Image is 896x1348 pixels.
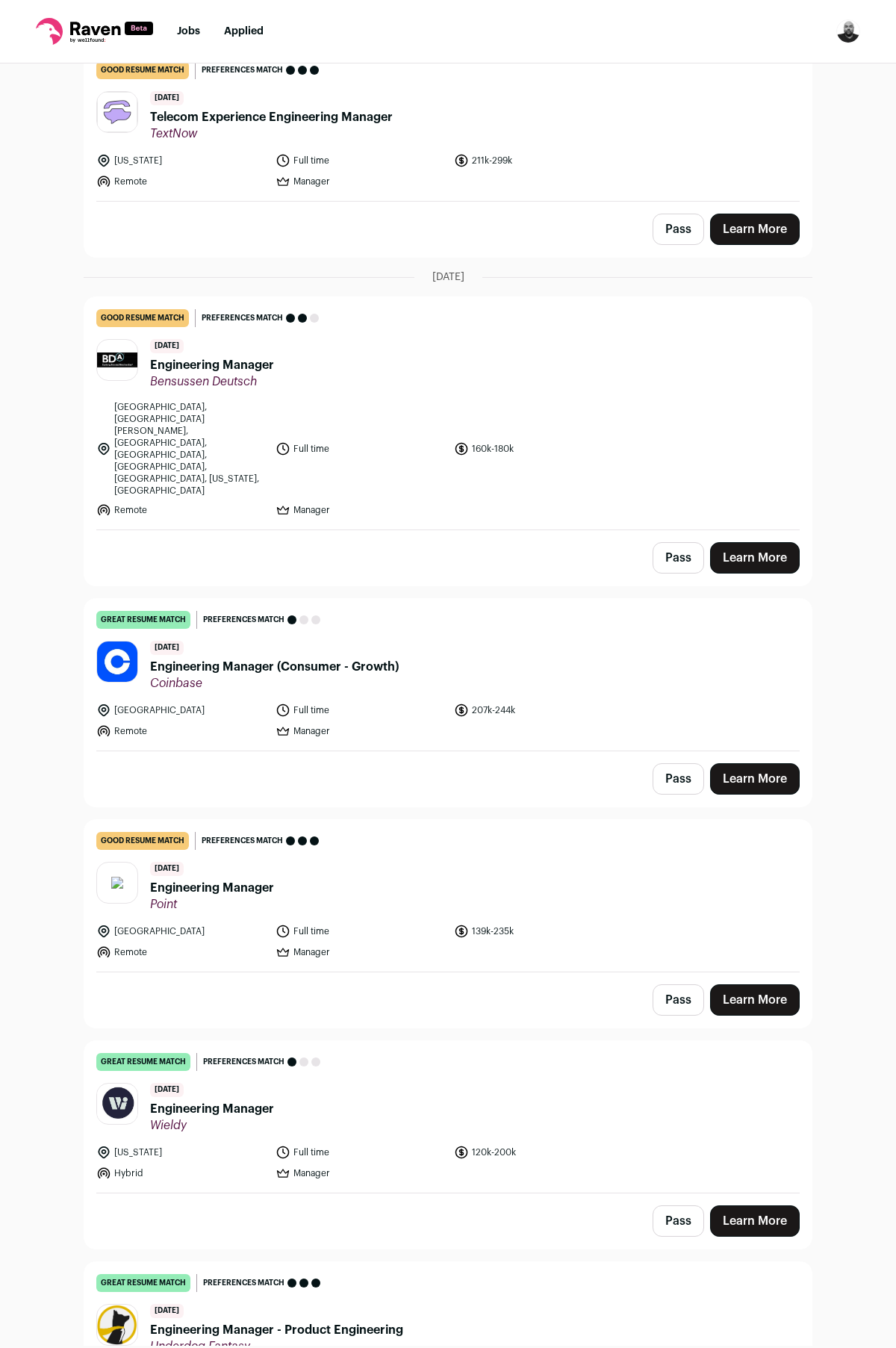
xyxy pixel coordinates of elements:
[276,924,446,939] li: Full time
[276,174,446,189] li: Manager
[150,676,399,691] span: Coinbase
[150,339,184,353] span: [DATE]
[276,945,446,960] li: Manager
[150,1100,274,1118] span: Engineering Manager
[84,297,812,529] a: good resume match Preferences match [DATE] Engineering Manager Bensussen Deutsch [GEOGRAPHIC_DATA...
[96,153,267,168] li: [US_STATE]
[202,311,283,326] span: Preferences match
[653,763,704,795] button: Pass
[84,49,812,201] a: good resume match Preferences match [DATE] Telecom Experience Engineering Manager TextNow [US_STA...
[150,1321,403,1339] span: Engineering Manager - Product Engineering
[96,309,189,327] div: good resume match
[710,1205,800,1237] a: Learn More
[454,1145,624,1160] li: 120k-200k
[96,1274,190,1292] div: great resume match
[710,542,800,574] a: Learn More
[96,503,267,518] li: Remote
[454,401,624,497] li: 160k-180k
[224,26,264,37] a: Applied
[150,658,399,676] span: Engineering Manager (Consumer - Growth)
[150,897,274,912] span: Point
[150,91,184,105] span: [DATE]
[96,401,267,497] li: [GEOGRAPHIC_DATA], [GEOGRAPHIC_DATA][PERSON_NAME], [GEOGRAPHIC_DATA], [GEOGRAPHIC_DATA], [GEOGRAP...
[150,862,184,876] span: [DATE]
[276,401,446,497] li: Full time
[96,174,267,189] li: Remote
[432,270,464,285] span: [DATE]
[97,642,137,682] img: 55bbf246aa73a85c687d532725803f5d9ffc48ef4725632f152f27d8afc8361e.jpg
[97,1305,137,1345] img: 698c9485daab3bb1a96f9172790683296c43c24a9953374b9c16f696bb567846.png
[276,503,446,518] li: Manager
[96,924,267,939] li: [GEOGRAPHIC_DATA]
[203,1055,284,1069] span: Preferences match
[150,879,274,897] span: Engineering Manager
[84,820,812,972] a: good resume match Preferences match [DATE] Engineering Manager Point [GEOGRAPHIC_DATA] Full time ...
[710,214,800,245] a: Learn More
[96,1166,267,1181] li: Hybrid
[276,153,446,168] li: Full time
[150,1118,274,1133] span: Wieldy
[96,703,267,718] li: [GEOGRAPHIC_DATA]
[203,612,284,627] span: Preferences match
[454,153,624,168] li: 211k-299k
[836,19,860,43] img: 222326-medium_jpg
[150,108,393,126] span: Telecom Experience Engineering Manager
[653,1205,704,1237] button: Pass
[202,833,283,848] span: Preferences match
[150,1083,184,1097] span: [DATE]
[710,763,800,795] a: Learn More
[111,877,123,889] img: bebcc8167af6680fc856f324eb9665a42fe3992faf15bc9303435be2df6da912.svg
[276,1145,446,1160] li: Full time
[150,641,184,655] span: [DATE]
[96,611,190,629] div: great resume match
[653,542,704,574] button: Pass
[836,19,860,43] button: Open dropdown
[710,984,800,1016] a: Learn More
[653,214,704,245] button: Pass
[150,356,274,374] span: Engineering Manager
[96,1145,267,1160] li: [US_STATE]
[96,832,189,850] div: good resume match
[177,26,200,37] a: Jobs
[276,1166,446,1181] li: Manager
[97,1086,137,1122] img: f108a84301c6c8f66ca93e4c9dd490d75ec5ccfb2540ad1418b9dd15363c5feb.jpg
[97,92,137,132] img: a117ef0163c3b7eb0e390c1289ad237ecb36e1984c7a40130ec2cfa1bfb132c9.png
[96,945,267,960] li: Remote
[84,599,812,751] a: great resume match Preferences match [DATE] Engineering Manager (Consumer - Growth) Coinbase [GEO...
[150,1304,184,1318] span: [DATE]
[150,126,393,141] span: TextNow
[276,724,446,739] li: Manager
[150,374,274,389] span: Bensussen Deutsch
[203,1276,284,1290] span: Preferences match
[97,352,137,368] img: b2c5f474f8869c0f879b4e429d54861bc33b857a20248e1157f8154980a9ac16.jpg
[454,703,624,718] li: 207k-244k
[96,1053,190,1071] div: great resume match
[202,63,283,78] span: Preferences match
[84,1041,812,1193] a: great resume match Preferences match [DATE] Engineering Manager Wieldy [US_STATE] Full time 120k-...
[454,924,624,939] li: 139k-235k
[96,724,267,739] li: Remote
[96,61,189,79] div: good resume match
[276,703,446,718] li: Full time
[653,984,704,1016] button: Pass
